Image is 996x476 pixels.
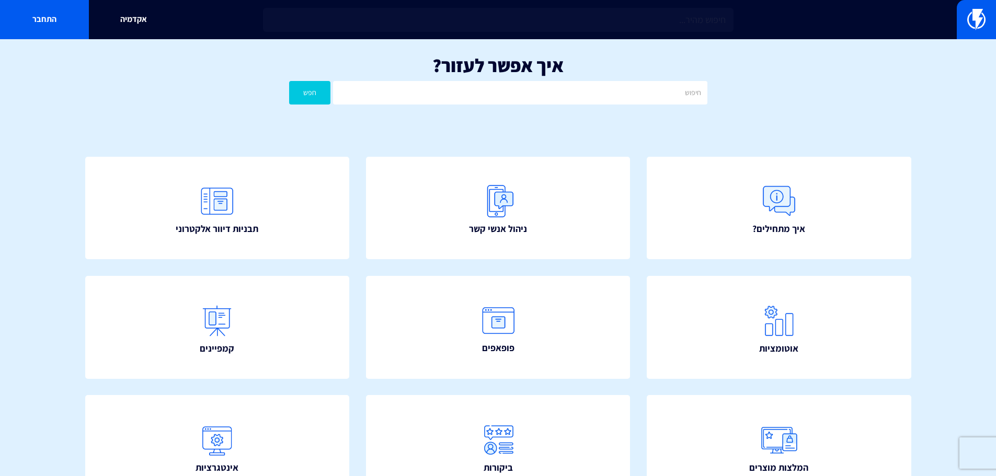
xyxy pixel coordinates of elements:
[289,81,331,105] button: חפש
[366,276,631,379] a: פופאפים
[16,55,980,76] h1: איך אפשר לעזור?
[647,276,911,379] a: אוטומציות
[176,222,258,236] span: תבניות דיוור אלקטרוני
[749,461,808,474] span: המלצות מוצרים
[647,157,911,260] a: איך מתחילים?
[85,276,350,379] a: קמפיינים
[196,461,238,474] span: אינטגרציות
[484,461,513,474] span: ביקורות
[366,157,631,260] a: ניהול אנשי קשר
[752,222,805,236] span: איך מתחילים?
[759,342,798,355] span: אוטומציות
[482,341,514,355] span: פופאפים
[333,81,707,105] input: חיפוש
[200,342,234,355] span: קמפיינים
[263,8,734,32] input: חיפוש מהיר...
[85,157,350,260] a: תבניות דיוור אלקטרוני
[469,222,527,236] span: ניהול אנשי קשר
